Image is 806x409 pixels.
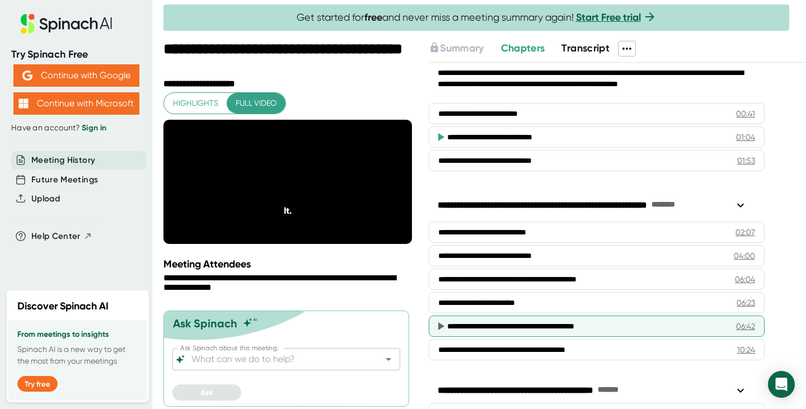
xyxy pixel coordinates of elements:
div: 1 x [320,215,344,228]
div: 1:34 / 36:17 [175,217,222,226]
a: Start Free trial [576,11,641,23]
span: Help Center [31,230,81,243]
button: Highlights [164,93,227,114]
span: Chapters [501,42,545,54]
div: 06:23 [737,297,755,308]
span: Transcript [561,42,610,54]
button: Chapters [501,41,545,56]
h3: From meetings to insights [17,330,138,339]
div: Upgrade to access [429,41,500,57]
div: 06:42 [736,321,755,332]
button: Summary [429,41,484,56]
div: Open Intercom Messenger [768,371,795,398]
div: CC [350,215,372,228]
p: Spinach AI is a new way to get the most from your meetings [17,344,138,367]
span: Full video [236,96,277,110]
div: 10:24 [737,344,755,355]
b: free [364,11,382,23]
button: Upload [31,192,60,205]
img: Aehbyd4JwY73AAAAAElFTkSuQmCC [22,70,32,81]
input: What can we do to help? [189,351,364,367]
button: Meeting History [31,154,95,167]
button: Try free [17,376,58,392]
button: Full video [227,93,285,114]
span: Get started for and never miss a meeting summary again! [297,11,657,24]
button: Continue with Google [13,64,139,87]
button: Ask [172,384,241,401]
button: Continue with Microsoft [13,92,139,115]
span: Highlights [173,96,218,110]
a: Sign in [82,123,106,133]
button: Help Center [31,230,92,243]
div: 02:07 [735,227,755,238]
div: 01:04 [736,131,755,143]
button: Open [381,351,396,367]
div: It. [188,205,387,216]
div: Have an account? [11,123,141,133]
div: 01:53 [737,155,755,166]
h2: Discover Spinach AI [17,299,109,314]
span: Summary [440,42,484,54]
div: 00:41 [736,108,755,119]
div: Meeting Attendees [163,258,415,270]
span: Ask [200,388,213,397]
div: 06:04 [735,274,755,285]
div: Ask Spinach [173,317,237,330]
div: 04:00 [734,250,755,261]
div: Try Spinach Free [11,48,141,61]
button: Future Meetings [31,173,98,186]
button: Transcript [561,41,610,56]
